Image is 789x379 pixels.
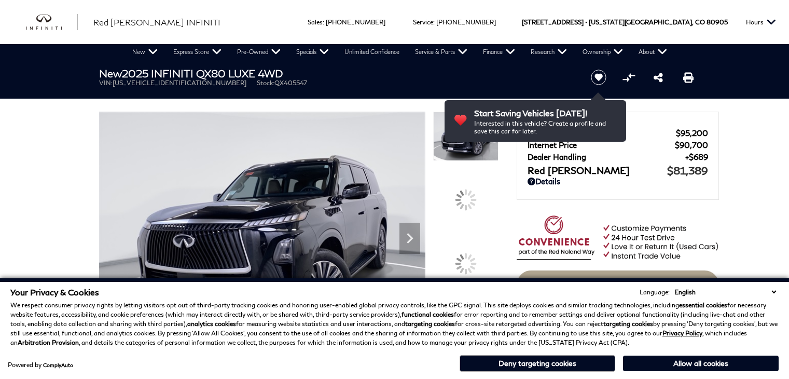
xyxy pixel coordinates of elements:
a: Start Your Deal [517,270,719,300]
a: Red [PERSON_NAME] INFINITI [93,16,220,29]
span: MSRP [528,128,676,138]
a: Internet Price $90,700 [528,140,708,150]
a: Dealer Handling $689 [528,152,708,161]
strong: New [99,67,122,79]
span: Red [PERSON_NAME] [528,165,667,176]
span: Dealer Handling [528,152,685,161]
a: ComplyAuto [43,362,73,368]
span: Internet Price [528,140,675,150]
a: MSRP $95,200 [528,128,708,138]
a: [PHONE_NUMBER] [436,18,496,26]
strong: functional cookies [402,310,454,318]
a: Details [528,177,708,186]
span: Stock: [257,79,274,87]
span: Sales [308,18,323,26]
span: $81,389 [667,164,708,177]
a: About [631,44,675,60]
span: QX405547 [274,79,307,87]
a: Pre-Owned [229,44,288,60]
a: New [124,44,165,60]
span: : [323,18,324,26]
span: $689 [685,152,708,161]
a: Ownership [575,44,631,60]
select: Language Select [672,287,779,297]
nav: Main Navigation [124,44,675,60]
a: infiniti [26,14,78,31]
button: Compare vehicle [621,70,636,85]
a: Specials [288,44,337,60]
div: Language: [640,289,670,295]
a: Service & Parts [407,44,475,60]
img: New 2025 BLACK OBSIDIAN INFINITI LUXE 4WD image 1 [99,112,425,357]
h1: 2025 INFINITI QX80 LUXE 4WD [99,67,574,79]
div: Next [399,223,420,254]
img: INFINITI [26,14,78,31]
strong: analytics cookies [187,320,236,328]
strong: targeting cookies [603,320,653,328]
a: Print this New 2025 INFINITI QX80 LUXE 4WD [683,71,694,84]
span: $95,200 [676,128,708,138]
a: Research [523,44,575,60]
span: Your Privacy & Cookies [10,287,99,297]
p: We respect consumer privacy rights by letting visitors opt out of third-party tracking cookies an... [10,301,779,347]
span: $90,700 [675,140,708,150]
button: Save vehicle [587,69,610,86]
span: [US_VEHICLE_IDENTIFICATION_NUMBER] [113,79,246,87]
a: [PHONE_NUMBER] [326,18,385,26]
a: Express Store [165,44,229,60]
span: : [433,18,435,26]
a: Red [PERSON_NAME] $81,389 [528,164,708,177]
button: Deny targeting cookies [460,355,615,372]
strong: Arbitration Provision [18,339,79,346]
strong: essential cookies [679,301,727,309]
button: Allow all cookies [623,356,779,371]
span: Red [PERSON_NAME] INFINITI [93,17,220,27]
span: Service [413,18,433,26]
strong: targeting cookies [405,320,455,328]
a: Finance [475,44,523,60]
img: New 2025 BLACK OBSIDIAN INFINITI LUXE 4WD image 1 [433,112,499,161]
a: [STREET_ADDRESS] • [US_STATE][GEOGRAPHIC_DATA], CO 80905 [522,18,728,26]
a: Privacy Policy [662,329,702,337]
span: VIN: [99,79,113,87]
a: Unlimited Confidence [337,44,407,60]
div: Powered by [8,362,73,368]
a: Share this New 2025 INFINITI QX80 LUXE 4WD [654,71,663,84]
